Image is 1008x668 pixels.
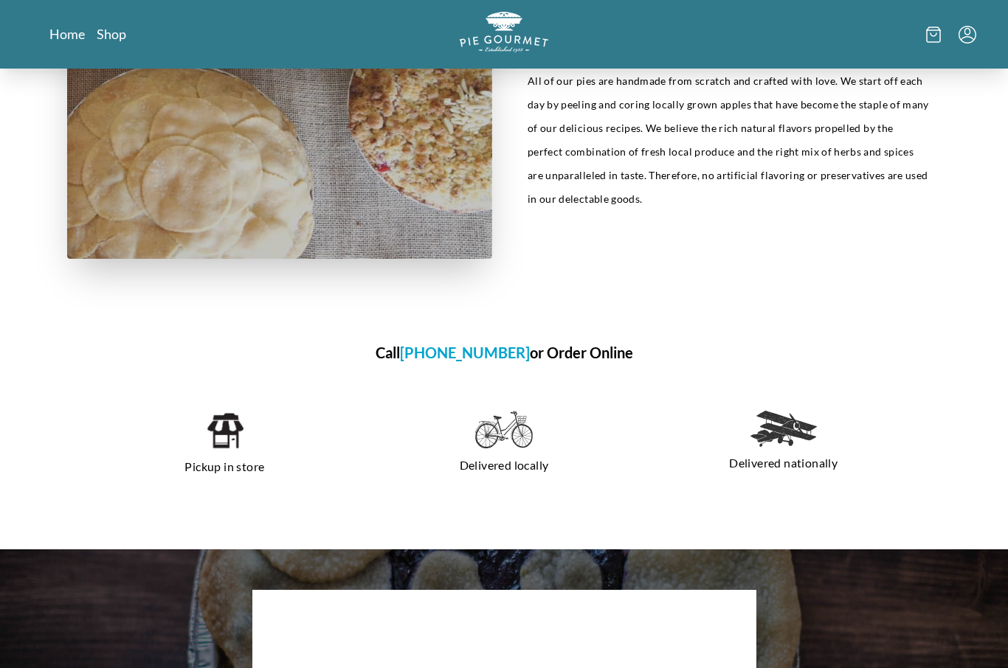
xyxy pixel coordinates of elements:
[382,454,626,478] p: Delivered locally
[959,26,976,44] button: Menu
[206,411,244,451] img: pickup in store
[661,452,905,476] p: Delivered nationally
[67,342,941,364] h1: Call or Order Online
[400,344,530,362] a: [PHONE_NUMBER]
[528,70,929,212] p: All of our pies are handmade from scratch and crafted with love. We start off each day by peeling...
[49,25,85,43] a: Home
[460,12,548,57] a: Logo
[103,456,347,479] p: Pickup in store
[67,13,492,260] img: pies
[97,25,126,43] a: Shop
[750,411,817,448] img: delivered nationally
[475,411,533,450] img: delivered locally
[460,12,548,52] img: logo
